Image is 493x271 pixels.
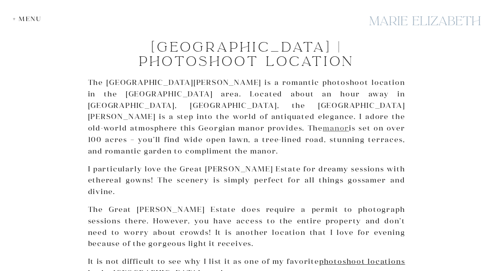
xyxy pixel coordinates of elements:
p: The [GEOGRAPHIC_DATA][PERSON_NAME] is a romantic photoshoot location in the [GEOGRAPHIC_DATA] are... [88,77,405,157]
a: manor [323,123,349,133]
div: + Menu [13,15,46,23]
p: The Great [PERSON_NAME] Estate does require a permit to photograph sessions there. However, you h... [88,204,405,250]
p: I particularly love the Great [PERSON_NAME] Estate for dreamy sessions with ethereal gowns! The s... [88,163,405,198]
